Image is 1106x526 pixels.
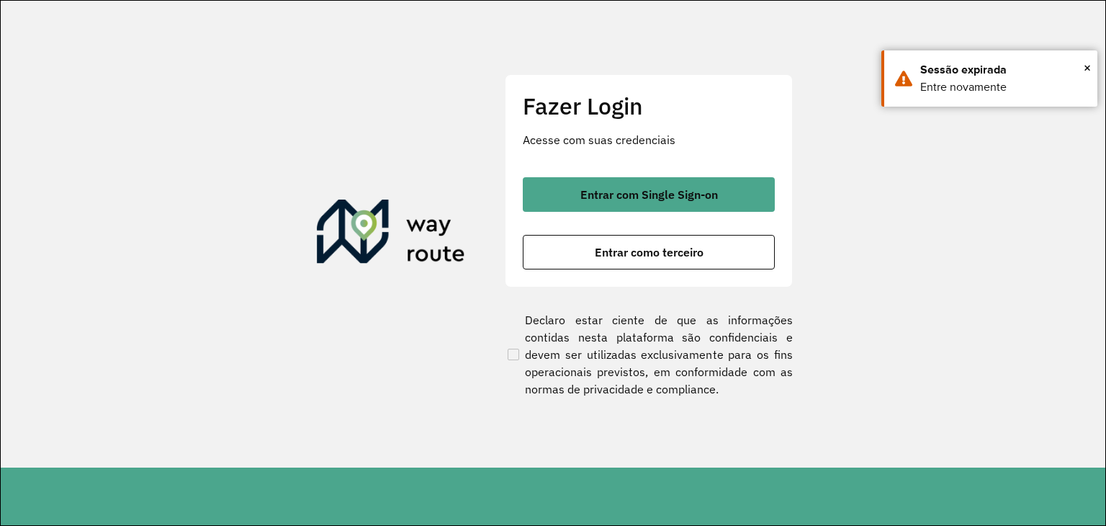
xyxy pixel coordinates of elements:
button: button [523,235,775,269]
h2: Fazer Login [523,92,775,120]
div: Entre novamente [920,79,1087,96]
div: Sessão expirada [920,61,1087,79]
span: × [1084,57,1091,79]
p: Acesse com suas credenciais [523,131,775,148]
label: Declaro estar ciente de que as informações contidas nesta plataforma são confidenciais e devem se... [505,311,793,398]
img: Roteirizador AmbevTech [317,200,465,269]
button: button [523,177,775,212]
span: Entrar como terceiro [595,246,703,258]
button: Close [1084,57,1091,79]
span: Entrar com Single Sign-on [580,189,718,200]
